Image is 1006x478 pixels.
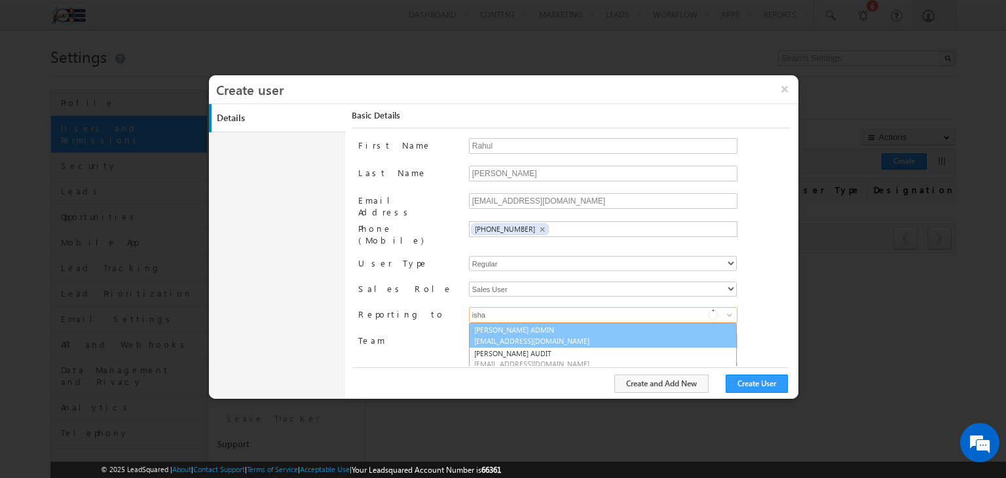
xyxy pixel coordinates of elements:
div: Basic Details [352,109,790,128]
button: Create User [726,375,788,393]
a: About [172,465,191,473]
label: Reporting to [358,307,458,320]
label: Branch [358,362,400,375]
span: [EMAIL_ADDRESS][DOMAIN_NAME] [474,359,592,369]
label: Last Name [358,166,458,179]
label: Phone (Mobile) [358,221,458,246]
a: Terms of Service [247,465,298,473]
label: Email Address [358,193,458,218]
span: Your Leadsquared Account Number is [352,465,501,475]
span: 66361 [481,465,501,475]
label: Sales Role [358,282,458,295]
label: User Type [358,256,458,269]
button: Create and Add New [614,375,709,393]
button: × [771,75,798,103]
input: Type to Search [469,307,737,323]
a: [PERSON_NAME] ADMIN [469,323,737,348]
em: Start Chat [178,376,238,394]
a: Details [212,104,348,132]
span: [PHONE_NUMBER] [475,225,535,233]
span: [EMAIL_ADDRESS][DOMAIN_NAME] [474,336,592,346]
label: Team [358,333,458,346]
textarea: Type your message and hit 'Enter' [17,121,239,364]
span: × [539,224,545,235]
div: Minimize live chat window [215,7,246,38]
a: Acceptable Use [300,465,350,473]
label: First Name [358,138,458,151]
a: Show All Items [720,308,736,322]
img: d_60004797649_company_0_60004797649 [22,69,55,86]
h3: Create user [216,75,798,103]
a: [PERSON_NAME] AUDIT [470,347,736,371]
a: Contact Support [193,465,245,473]
div: Chat with us now [68,69,220,86]
span: © 2025 LeadSquared | | | | | [101,464,501,476]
